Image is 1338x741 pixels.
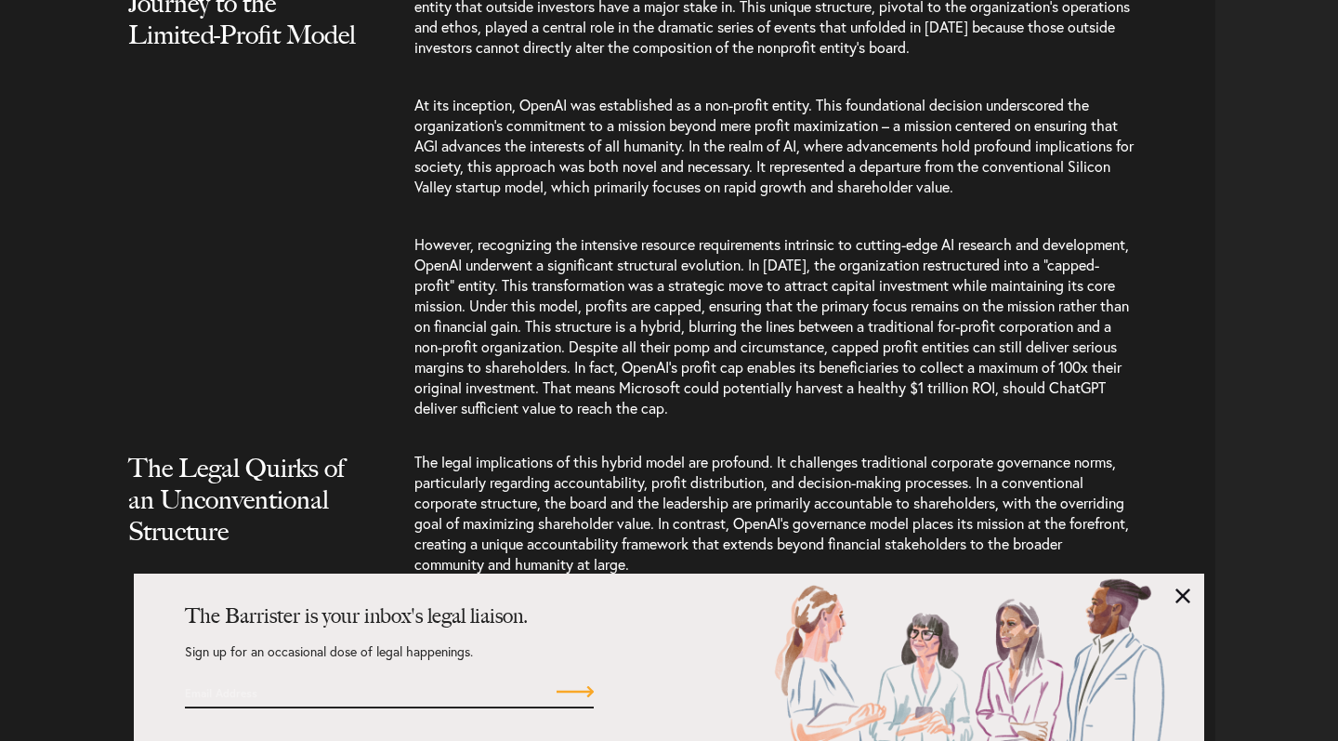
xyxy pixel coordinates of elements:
span: However, recognizing the intensive resource requirements intrinsic to cutting-edge AI research an... [414,234,1129,417]
h2: The Legal Quirks of an Unconventional Structure [128,452,374,584]
span: At its inception, OpenAI was established as a non-profit entity. This foundational decision under... [414,95,1134,196]
span: The legal implications of this hybrid model are profound. It challenges traditional corporate gov... [414,452,1129,574]
strong: The Barrister is your inbox's legal liaison. [185,603,528,629]
p: Sign up for an occasional dose of legal happenings. [185,645,594,677]
input: Submit [557,681,594,703]
input: Email Address [185,677,492,708]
